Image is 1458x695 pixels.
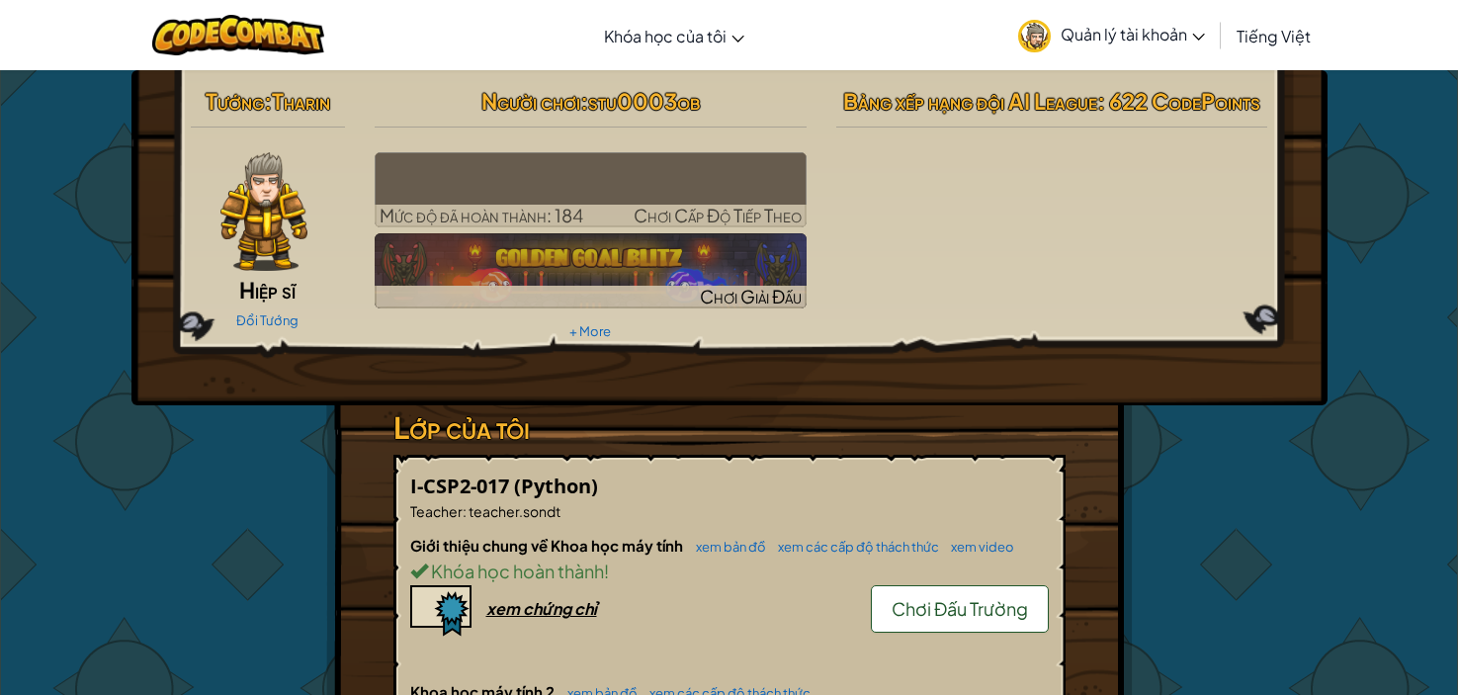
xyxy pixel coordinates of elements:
span: Hiệp sĩ [239,276,296,304]
span: : [264,87,272,115]
img: CodeCombat logo [152,15,325,55]
a: Khóa học của tôi [594,9,754,62]
img: knight-pose.png [220,152,307,271]
span: Khóa học hoàn thành [428,560,604,582]
span: Tiếng Việt [1237,26,1311,46]
span: teacher.sondt [467,502,560,520]
span: Giới thiệu chung về Khoa học máy tính [410,536,686,555]
a: Quản lý tài khoản [1008,4,1215,66]
span: Mức độ đã hoàn thành: 184 [380,204,583,226]
span: Teacher [410,502,463,520]
span: Khóa học của tôi [604,26,727,46]
h3: Lớp của tôi [393,405,1066,450]
a: + More [569,323,611,339]
a: Chơi Cấp Độ Tiếp Theo [375,152,807,227]
a: Đổi Tướng [236,312,299,328]
a: xem chứng chỉ [410,598,597,619]
span: Chơi Cấp Độ Tiếp Theo [634,204,802,226]
a: xem bản đồ [686,539,766,555]
a: Chơi Giải Đấu [375,233,807,308]
img: avatar [1018,20,1051,52]
span: : 622 CodePoints [1097,87,1260,115]
div: xem chứng chỉ [486,598,597,619]
a: xem các cấp độ thách thức [768,539,939,555]
span: ! [604,560,609,582]
img: certificate-icon.png [410,585,472,637]
img: Golden Goal [375,233,807,308]
span: Chơi Giải Đấu [700,285,802,307]
span: (Python) [514,473,598,499]
a: Tiếng Việt [1227,9,1321,62]
a: xem video [941,539,1014,555]
span: Tharin [272,87,330,115]
span: Chơi Đấu Trường [892,597,1028,620]
span: stu0003ob [588,87,700,115]
span: Quản lý tài khoản [1061,24,1205,44]
span: I-CSP2-017 [410,473,514,499]
span: Tướng [206,87,264,115]
span: : [463,502,467,520]
span: Người chơi [481,87,580,115]
span: Bảng xếp hạng đội AI League [843,87,1097,115]
span: : [580,87,588,115]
